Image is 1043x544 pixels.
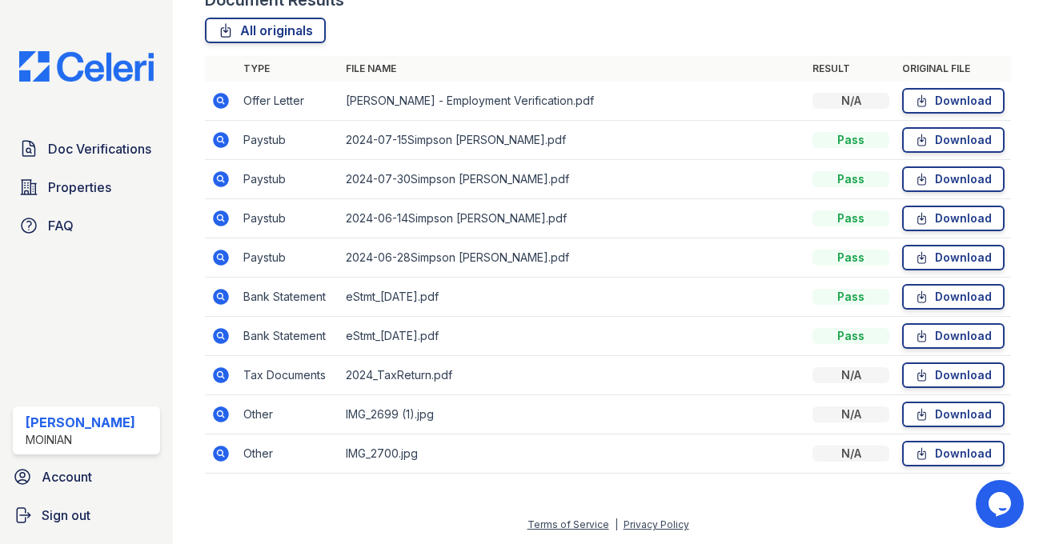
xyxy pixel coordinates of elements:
[812,210,889,226] div: Pass
[339,317,806,356] td: eStmt_[DATE].pdf
[812,328,889,344] div: Pass
[237,199,339,238] td: Paystub
[812,446,889,462] div: N/A
[237,160,339,199] td: Paystub
[13,210,160,242] a: FAQ
[48,216,74,235] span: FAQ
[48,178,111,197] span: Properties
[339,56,806,82] th: File name
[624,518,689,530] a: Privacy Policy
[339,121,806,160] td: 2024-07-15Simpson [PERSON_NAME].pdf
[6,51,166,82] img: CE_Logo_Blue-a8612792a0a2168367f1c8372b55b34899dd931a85d93a1a3d3e32e68fde9ad4.png
[339,160,806,199] td: 2024-07-30Simpson [PERSON_NAME].pdf
[902,323,1005,349] a: Download
[976,480,1027,528] iframe: chat widget
[339,434,806,474] td: IMG_2700.jpg
[812,406,889,422] div: N/A
[902,166,1005,192] a: Download
[902,441,1005,466] a: Download
[6,499,166,531] a: Sign out
[42,506,90,525] span: Sign out
[237,82,339,121] td: Offer Letter
[902,88,1005,114] a: Download
[48,139,151,158] span: Doc Verifications
[205,18,326,43] a: All originals
[237,121,339,160] td: Paystub
[237,434,339,474] td: Other
[339,356,806,395] td: 2024_TaxReturn.pdf
[902,206,1005,231] a: Download
[237,278,339,317] td: Bank Statement
[339,199,806,238] td: 2024-06-14Simpson [PERSON_NAME].pdf
[812,250,889,266] div: Pass
[13,133,160,165] a: Doc Verifications
[812,132,889,148] div: Pass
[902,362,1005,388] a: Download
[812,367,889,383] div: N/A
[902,127,1005,153] a: Download
[13,171,160,203] a: Properties
[26,413,135,432] div: [PERSON_NAME]
[902,284,1005,310] a: Download
[528,518,609,530] a: Terms of Service
[6,461,166,493] a: Account
[237,238,339,278] td: Paystub
[237,395,339,434] td: Other
[812,289,889,305] div: Pass
[339,278,806,317] td: eStmt_[DATE].pdf
[237,56,339,82] th: Type
[42,467,92,486] span: Account
[237,317,339,356] td: Bank Statement
[896,56,1011,82] th: Original file
[615,518,618,530] div: |
[339,238,806,278] td: 2024-06-28Simpson [PERSON_NAME].pdf
[339,82,806,121] td: [PERSON_NAME] - Employment Verification.pdf
[902,245,1005,270] a: Download
[26,432,135,448] div: Moinian
[237,356,339,395] td: Tax Documents
[902,402,1005,427] a: Download
[339,395,806,434] td: IMG_2699 (1).jpg
[806,56,896,82] th: Result
[812,171,889,187] div: Pass
[812,93,889,109] div: N/A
